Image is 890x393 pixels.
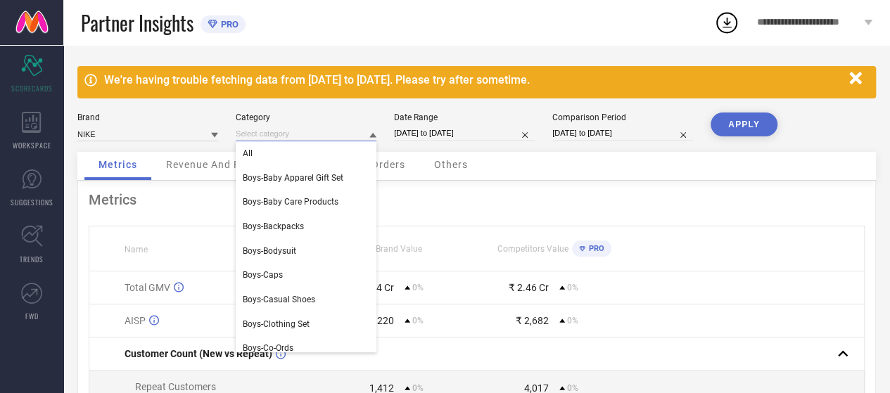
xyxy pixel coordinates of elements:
[711,112,777,136] button: APPLY
[20,254,44,264] span: TRENDS
[125,282,170,293] span: Total GMV
[236,166,376,190] div: Boys-Baby Apparel Gift Set
[236,312,376,336] div: Boys-Clothing Set
[125,245,148,255] span: Name
[376,244,422,254] span: Brand Value
[434,159,468,170] span: Others
[125,315,146,326] span: AISP
[497,244,568,254] span: Competitors Value
[11,83,53,94] span: SCORECARDS
[714,10,739,35] div: Open download list
[509,282,549,293] div: ₹ 2.46 Cr
[104,73,842,86] div: We're having trouble fetching data from [DATE] to [DATE]. Please try after sometime.
[243,148,253,158] span: All
[243,221,304,231] span: Boys-Backpacks
[412,316,424,326] span: 0%
[585,244,604,253] span: PRO
[217,19,239,30] span: PRO
[567,383,578,393] span: 0%
[236,141,376,165] div: All
[236,112,376,122] div: Category
[236,127,376,141] input: Select category
[125,348,272,359] span: Customer Count (New vs Repeat)
[243,319,310,329] span: Boys-Clothing Set
[11,197,53,207] span: SUGGESTIONS
[394,126,535,141] input: Select date range
[361,315,394,326] div: ₹ 4,220
[89,191,865,208] div: Metrics
[552,112,693,122] div: Comparison Period
[412,283,424,292] span: 0%
[516,315,549,326] div: ₹ 2,682
[166,159,269,170] span: Revenue And Pricing
[243,197,338,207] span: Boys-Baby Care Products
[236,239,376,263] div: Boys-Bodysuit
[243,343,293,353] span: Boys-Co-Ords
[236,190,376,214] div: Boys-Baby Care Products
[236,336,376,360] div: Boys-Co-Ords
[135,381,216,392] span: Repeat Customers
[243,173,343,183] span: Boys-Baby Apparel Gift Set
[236,288,376,311] div: Boys-Casual Shoes
[552,126,693,141] input: Select comparison period
[236,214,376,238] div: Boys-Backpacks
[81,8,193,37] span: Partner Insights
[243,270,283,280] span: Boys-Caps
[13,140,51,150] span: WORKSPACE
[567,283,578,292] span: 0%
[243,295,315,304] span: Boys-Casual Shoes
[412,383,424,393] span: 0%
[98,159,137,170] span: Metrics
[243,246,296,256] span: Boys-Bodysuit
[394,112,535,122] div: Date Range
[25,311,39,321] span: FWD
[77,112,218,122] div: Brand
[236,263,376,287] div: Boys-Caps
[567,316,578,326] span: 0%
